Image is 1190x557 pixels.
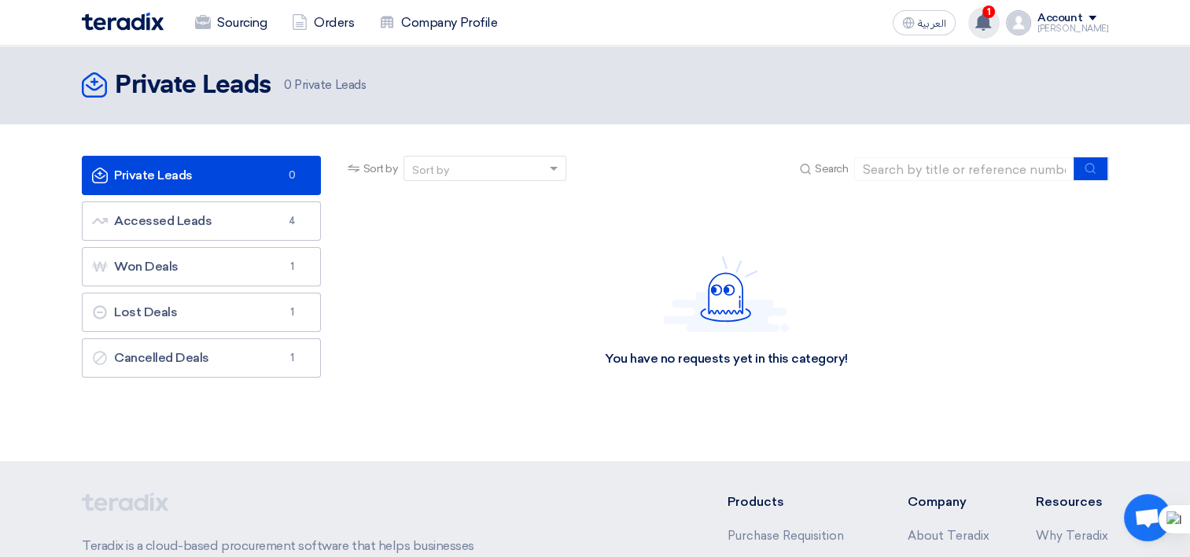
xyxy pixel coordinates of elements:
[1124,494,1171,541] a: Open chat
[282,213,301,229] span: 4
[363,160,398,177] span: Sort by
[728,529,844,543] a: Purchase Requisition
[284,78,292,92] span: 0
[282,304,301,320] span: 1
[854,157,1074,181] input: Search by title or reference number
[82,247,321,286] a: Won Deals1
[605,351,848,367] div: You have no requests yet in this category!
[1036,529,1108,543] a: Why Teradix
[728,492,860,511] li: Products
[1006,10,1031,35] img: profile_test.png
[907,492,989,511] li: Company
[279,6,367,40] a: Orders
[82,338,321,378] a: Cancelled Deals1
[82,156,321,195] a: Private Leads0
[412,162,449,179] div: Sort by
[918,18,946,29] span: العربية
[82,201,321,241] a: Accessed Leads4
[893,10,956,35] button: العربية
[282,350,301,366] span: 1
[367,6,510,40] a: Company Profile
[1037,24,1108,33] div: [PERSON_NAME]
[282,259,301,275] span: 1
[115,70,271,101] h2: Private Leads
[182,6,279,40] a: Sourcing
[907,529,989,543] a: About Teradix
[284,76,366,94] span: Private Leads
[282,168,301,183] span: 0
[82,293,321,332] a: Lost Deals1
[663,256,789,332] img: Hello
[82,13,164,31] img: Teradix logo
[815,160,848,177] span: Search
[982,6,995,18] span: 1
[1037,12,1082,25] div: Account
[1036,492,1108,511] li: Resources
